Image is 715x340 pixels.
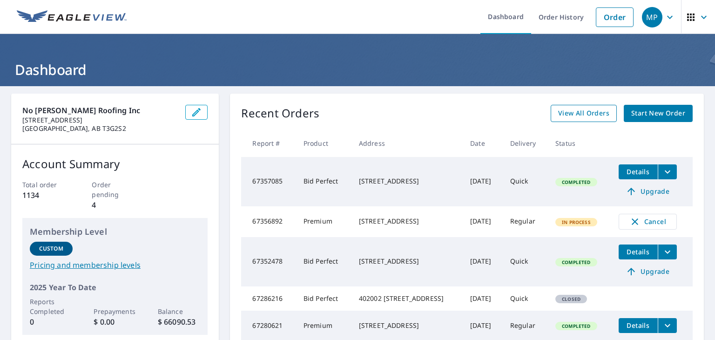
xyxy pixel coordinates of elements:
[22,116,178,124] p: [STREET_ADDRESS]
[503,237,548,286] td: Quick
[22,105,178,116] p: No [PERSON_NAME] Roofing Inc
[503,129,548,157] th: Delivery
[628,216,667,227] span: Cancel
[463,237,503,286] td: [DATE]
[619,164,658,179] button: detailsBtn-67357085
[596,7,634,27] a: Order
[624,186,671,197] span: Upgrade
[359,217,455,226] div: [STREET_ADDRESS]
[241,206,296,237] td: 67356892
[241,237,296,286] td: 67352478
[624,266,671,277] span: Upgrade
[556,323,596,329] span: Completed
[503,157,548,206] td: Quick
[241,286,296,311] td: 67286216
[642,7,662,27] div: MP
[30,297,73,316] p: Reports Completed
[22,180,69,190] p: Total order
[241,157,296,206] td: 67357085
[658,164,677,179] button: filesDropdownBtn-67357085
[158,306,201,316] p: Balance
[359,177,455,186] div: [STREET_ADDRESS]
[30,282,200,293] p: 2025 Year To Date
[624,105,693,122] a: Start New Order
[11,60,704,79] h1: Dashboard
[631,108,685,119] span: Start New Order
[92,199,138,211] p: 4
[30,316,73,327] p: 0
[548,129,611,157] th: Status
[30,225,200,238] p: Membership Level
[296,129,351,157] th: Product
[658,245,677,259] button: filesDropdownBtn-67352478
[503,206,548,237] td: Regular
[351,129,463,157] th: Address
[558,108,609,119] span: View All Orders
[30,259,200,271] a: Pricing and membership levels
[624,321,652,330] span: Details
[619,264,677,279] a: Upgrade
[619,245,658,259] button: detailsBtn-67352478
[92,180,138,199] p: Order pending
[296,286,351,311] td: Bid Perfect
[556,179,596,185] span: Completed
[551,105,617,122] a: View All Orders
[241,105,319,122] p: Recent Orders
[94,306,136,316] p: Prepayments
[158,316,201,327] p: $ 66090.53
[94,316,136,327] p: $ 0.00
[359,294,455,303] div: 402002 [STREET_ADDRESS]
[503,286,548,311] td: Quick
[296,206,351,237] td: Premium
[556,219,596,225] span: In Process
[296,237,351,286] td: Bid Perfect
[463,206,503,237] td: [DATE]
[22,190,69,201] p: 1134
[22,156,208,172] p: Account Summary
[241,129,296,157] th: Report #
[463,129,503,157] th: Date
[619,318,658,333] button: detailsBtn-67280621
[619,214,677,230] button: Cancel
[359,321,455,330] div: [STREET_ADDRESS]
[624,247,652,256] span: Details
[463,286,503,311] td: [DATE]
[556,296,586,302] span: Closed
[658,318,677,333] button: filesDropdownBtn-67280621
[624,167,652,176] span: Details
[296,157,351,206] td: Bid Perfect
[556,259,596,265] span: Completed
[463,157,503,206] td: [DATE]
[359,257,455,266] div: [STREET_ADDRESS]
[17,10,127,24] img: EV Logo
[619,184,677,199] a: Upgrade
[39,245,63,253] p: Custom
[22,124,178,133] p: [GEOGRAPHIC_DATA], AB T3G2S2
